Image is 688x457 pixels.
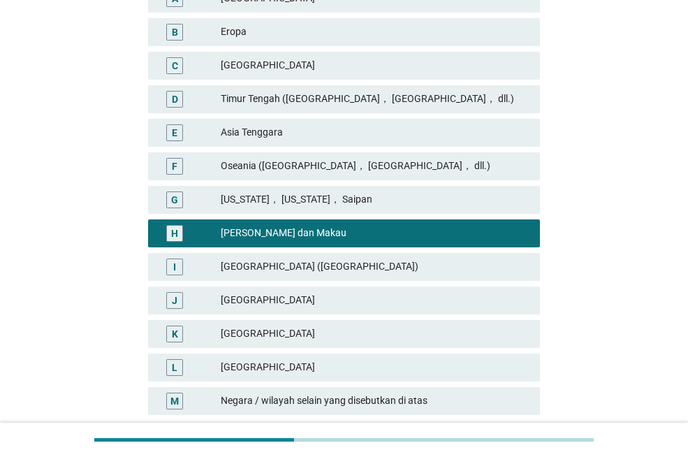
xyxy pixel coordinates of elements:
[221,393,529,409] div: Negara / wilayah selain yang disebutkan di atas
[172,58,178,73] div: C
[173,259,176,274] div: I
[172,159,177,173] div: F
[221,359,529,376] div: [GEOGRAPHIC_DATA]
[172,360,177,375] div: L
[172,24,178,39] div: B
[221,292,529,309] div: [GEOGRAPHIC_DATA]
[172,92,178,106] div: D
[221,57,529,74] div: [GEOGRAPHIC_DATA]
[172,125,177,140] div: E
[221,225,529,242] div: [PERSON_NAME] dan Makau
[221,158,529,175] div: Oseania ([GEOGRAPHIC_DATA]， [GEOGRAPHIC_DATA]， dll.)
[172,293,177,307] div: J
[221,124,529,141] div: Asia Tenggara
[172,326,178,341] div: K
[221,91,529,108] div: Timur Tengah ([GEOGRAPHIC_DATA]， [GEOGRAPHIC_DATA]， dll.)
[221,326,529,342] div: [GEOGRAPHIC_DATA]
[221,259,529,275] div: [GEOGRAPHIC_DATA] ([GEOGRAPHIC_DATA])
[170,393,179,408] div: M
[221,24,529,41] div: Eropa
[171,192,178,207] div: G
[221,191,529,208] div: [US_STATE]， [US_STATE]， Saipan
[171,226,178,240] div: H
